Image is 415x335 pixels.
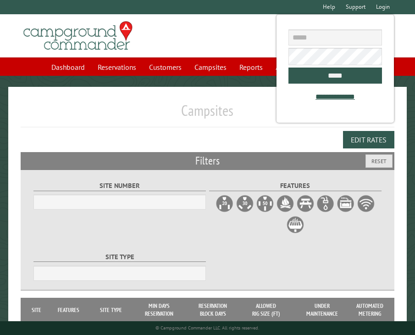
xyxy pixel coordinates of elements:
th: Under Maintenance [293,298,352,322]
label: Site Number [33,181,206,191]
label: Water Hookup [316,194,335,213]
th: Features [47,298,89,322]
th: Min Days Reservation [133,298,186,322]
button: Edit Rates [343,131,394,148]
a: Reservations [92,58,142,76]
button: Reset [365,154,393,168]
a: Customers [144,58,187,76]
label: Grill [286,216,304,234]
label: Firepit [276,194,294,213]
th: Automated metering [352,298,388,322]
label: 30A Electrical Hookup [236,194,254,213]
th: Site [25,298,47,322]
label: Features [209,181,382,191]
a: Dashboard [46,58,90,76]
label: 20A Electrical Hookup [216,194,234,213]
label: Picnic Table [296,194,315,213]
img: Campground Commander [21,18,135,54]
th: Reservation Block Days [186,298,240,322]
label: 50A Electrical Hookup [256,194,274,213]
a: Reports [234,58,268,76]
th: Site Type [89,298,133,322]
th: Allowed Rig Size (ft) [240,298,293,322]
a: Campsites [189,58,232,76]
a: Account [270,58,305,76]
label: Sewer Hookup [337,194,355,213]
h1: Campsites [21,102,394,127]
small: © Campground Commander LLC. All rights reserved. [155,325,259,331]
h2: Filters [21,152,394,170]
label: WiFi Service [357,194,375,213]
label: Site Type [33,252,206,262]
